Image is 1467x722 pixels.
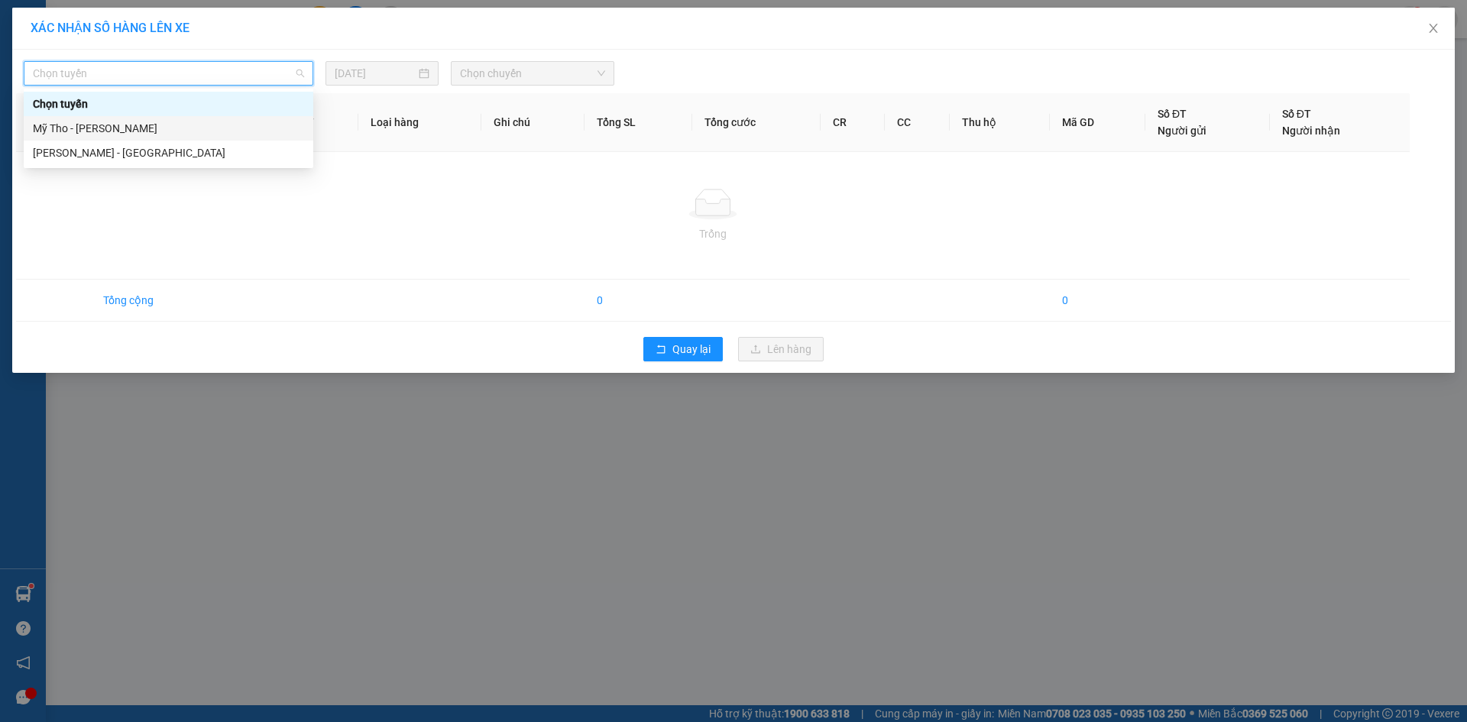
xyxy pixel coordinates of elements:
td: 0 [585,280,692,322]
div: Mỹ Tho - [PERSON_NAME] [33,120,304,137]
th: Ghi chú [481,93,585,152]
th: Loại hàng [358,93,481,152]
text: CTTLT1508250004 [71,73,278,99]
span: Chọn tuyến [33,62,304,85]
button: uploadLên hàng [738,337,824,361]
span: Người gửi [1158,125,1206,137]
span: Số ĐT [1158,108,1187,120]
th: ĐVT [280,93,358,152]
span: Chọn chuyến [460,62,605,85]
span: rollback [656,344,666,356]
th: Mã GD [1050,93,1145,152]
th: Thu hộ [950,93,1049,152]
span: Số ĐT [1282,108,1311,120]
div: [PERSON_NAME] [8,109,340,150]
div: Chọn tuyến [33,96,304,112]
div: Trống [28,225,1397,242]
td: 0 [1050,280,1145,322]
button: Close [1412,8,1455,50]
th: CC [885,93,950,152]
div: Hồ Chí Minh - Mỹ Tho [24,141,313,165]
div: Chọn tuyến [24,92,313,116]
th: CR [821,93,886,152]
div: Mỹ Tho - Hồ Chí Minh [24,116,313,141]
input: 15/08/2025 [335,65,416,82]
th: STT [16,93,91,152]
div: [PERSON_NAME] - [GEOGRAPHIC_DATA] [33,144,304,161]
td: Tổng cộng [91,280,218,322]
span: XÁC NHẬN SỐ HÀNG LÊN XE [31,21,189,35]
th: Tổng SL [585,93,692,152]
span: Quay lại [672,341,711,358]
span: close [1427,22,1439,34]
button: rollbackQuay lại [643,337,723,361]
th: Tổng cước [692,93,821,152]
span: Người nhận [1282,125,1340,137]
